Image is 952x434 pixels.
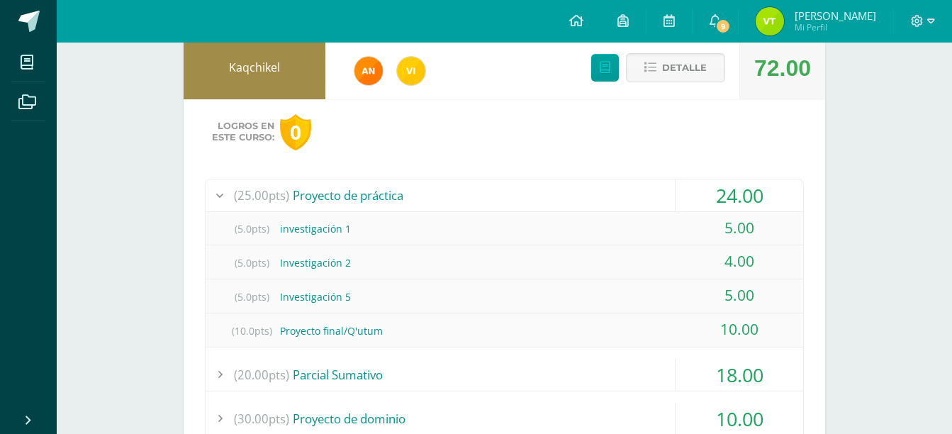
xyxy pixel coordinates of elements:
div: 10.00 [676,313,803,345]
span: (5.0pts) [223,247,280,279]
div: Investigación 5 [206,281,803,313]
div: 4.00 [676,245,803,277]
span: [PERSON_NAME] [795,9,876,23]
span: (25.00pts) [234,179,289,211]
div: Parcial Sumativo [206,359,803,391]
div: Kaqchikel [184,35,325,99]
img: f428c1eda9873657749a26557ec094a8.png [397,57,425,85]
span: Mi Perfil [795,21,876,33]
div: Investigación 2 [206,247,803,279]
div: 72.00 [754,36,811,100]
img: e7730788e8f206745f5132894aa8037a.png [756,7,784,35]
span: (10.0pts) [223,315,280,347]
div: Proyecto de práctica [206,179,803,211]
div: investigación 1 [206,213,803,245]
div: 18.00 [676,359,803,391]
span: Logros en este curso: [212,121,274,143]
div: 0 [280,114,311,150]
span: Detalle [662,55,707,81]
span: (20.00pts) [234,359,289,391]
div: 24.00 [676,179,803,211]
div: Proyecto final/Q'utum [206,315,803,347]
div: 5.00 [676,279,803,311]
img: fc6731ddebfef4a76f049f6e852e62c4.png [354,57,383,85]
span: (5.0pts) [223,213,280,245]
button: Detalle [626,53,725,82]
div: 5.00 [676,212,803,244]
span: 9 [715,18,731,34]
span: (5.0pts) [223,281,280,313]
